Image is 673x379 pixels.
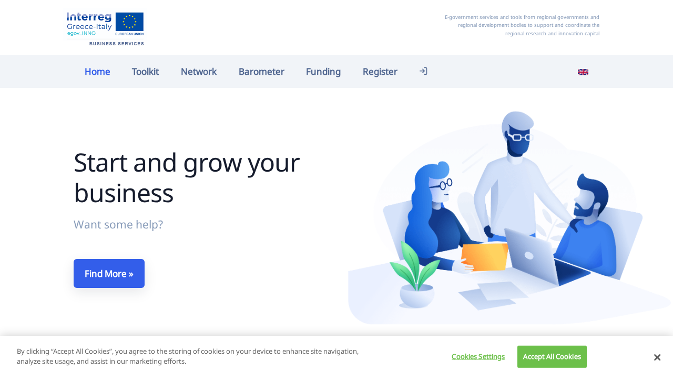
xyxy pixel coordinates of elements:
[654,353,660,362] button: Close
[517,346,586,368] button: Accept All Cookies
[74,259,145,288] a: Find More »
[17,346,370,367] p: By clicking “Accept All Cookies”, you agree to the storing of cookies on your device to enhance s...
[74,60,121,83] a: Home
[352,60,409,83] a: Register
[228,60,295,83] a: Barometer
[578,67,588,77] img: en_flag.svg
[443,346,508,367] button: Cookies Settings
[170,60,228,83] a: Network
[121,60,170,83] a: Toolkit
[295,60,352,83] a: Funding
[63,8,147,47] img: Home
[74,147,326,207] h1: Start and grow your business
[74,216,326,234] p: Want some help?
